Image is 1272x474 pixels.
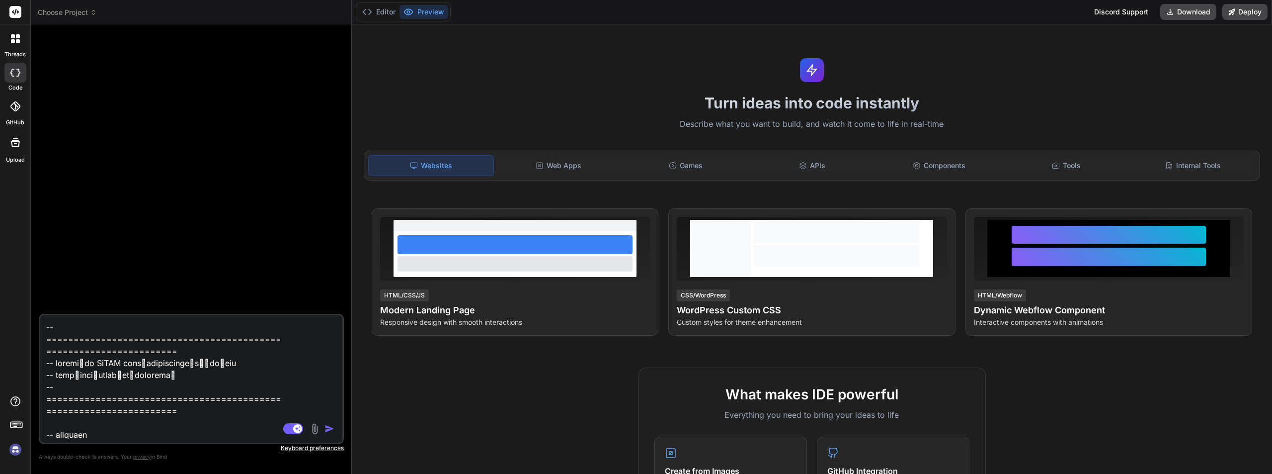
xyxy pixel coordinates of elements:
button: Deploy [1222,4,1268,20]
div: Web Apps [496,155,621,176]
div: Discord Support [1088,4,1154,20]
img: icon [324,424,334,434]
p: Interactive components with animations [974,317,1244,327]
p: Always double-check its answers. Your in Bind [39,452,344,462]
textarea: -- =================================================================== -- loremi้do SiTAM consัad... [40,315,292,439]
label: GitHub [6,118,24,127]
p: Everything you need to bring your ideas to life [654,409,969,421]
h4: WordPress Custom CSS [677,303,947,317]
h1: Turn ideas into code instantly [358,94,1266,112]
div: APIs [750,155,874,176]
span: Choose Project [38,7,97,17]
div: Games [623,155,748,176]
div: HTML/Webflow [974,289,1026,301]
label: code [8,84,22,92]
h2: What makes IDE powerful [654,384,969,405]
p: Describe what you want to build, and watch it come to life in real-time [358,118,1266,131]
img: signin [7,441,24,458]
div: Components [877,155,1002,176]
p: Responsive design with smooth interactions [380,317,650,327]
label: Upload [6,156,25,164]
h4: Dynamic Webflow Component [974,303,1244,317]
img: attachment [309,423,320,435]
div: Internal Tools [1131,155,1256,176]
button: Download [1160,4,1216,20]
p: Keyboard preferences [39,444,344,452]
h4: Modern Landing Page [380,303,650,317]
span: privacy [133,454,151,460]
div: CSS/WordPress [677,289,730,301]
button: Preview [399,5,448,19]
button: Editor [358,5,399,19]
div: HTML/CSS/JS [380,289,429,301]
label: threads [4,50,26,59]
div: Websites [368,155,494,176]
div: Tools [1004,155,1128,176]
p: Custom styles for theme enhancement [677,317,947,327]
